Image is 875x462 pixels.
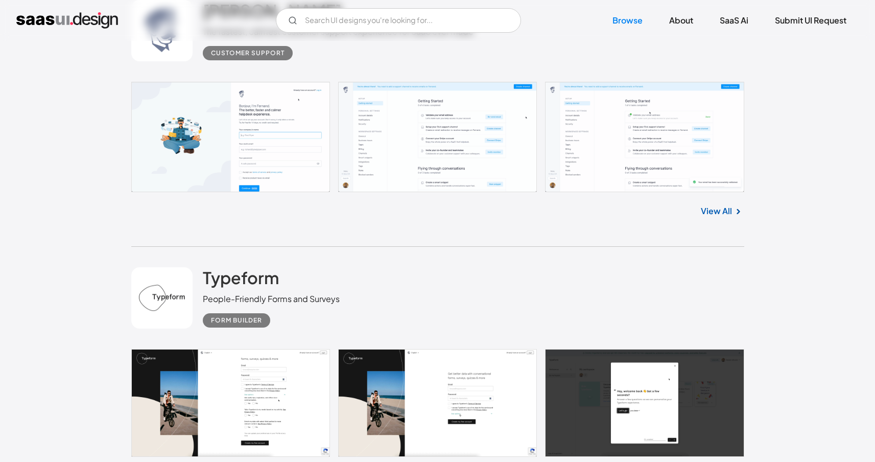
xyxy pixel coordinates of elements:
a: SaaS Ai [707,9,761,32]
a: View All [701,205,732,217]
a: Browse [600,9,655,32]
a: Submit UI Request [763,9,859,32]
div: Customer Support [211,47,285,59]
h2: Typeform [203,267,279,288]
a: home [16,12,118,29]
div: People-Friendly Forms and Surveys [203,293,340,305]
a: About [657,9,705,32]
form: Email Form [276,8,521,33]
input: Search UI designs you're looking for... [276,8,521,33]
a: Typeform [203,267,279,293]
div: Form Builder [211,314,262,327]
